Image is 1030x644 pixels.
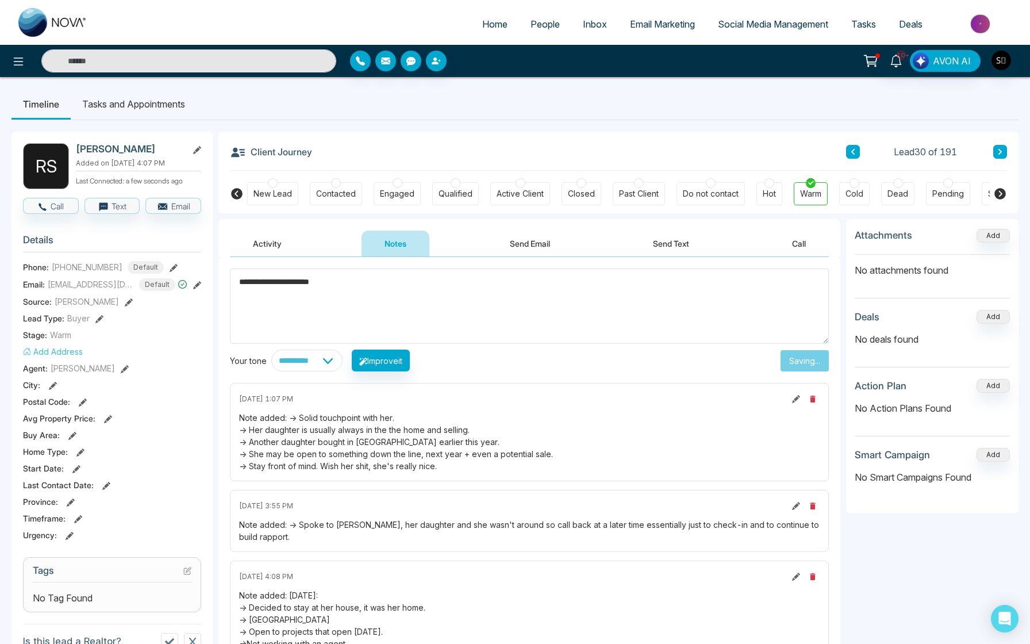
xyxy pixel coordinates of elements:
[977,229,1010,243] button: Add
[855,311,879,323] h3: Deals
[487,231,573,256] button: Send Email
[855,229,912,241] h3: Attachments
[568,188,595,200] div: Closed
[253,188,292,200] div: New Lead
[239,519,820,543] div: Note added: -> Spoke to [PERSON_NAME], her daughter and she wasn't around so call back at a later...
[23,496,58,508] span: Province :
[683,188,739,200] div: Do not contact
[51,362,115,374] span: [PERSON_NAME]
[618,13,706,35] a: Email Marketing
[23,379,40,391] span: City :
[23,412,95,424] span: Avg Property Price :
[497,188,544,200] div: Active Client
[23,346,83,358] button: Add Address
[23,143,69,189] div: R S
[76,174,201,186] p: Last Connected: a few seconds ago
[76,158,201,168] p: Added on [DATE] 4:07 PM
[894,145,957,159] span: Lead 30 of 191
[23,278,45,290] span: Email:
[519,13,571,35] a: People
[781,350,829,371] button: Saving...
[230,231,305,256] button: Activity
[571,13,618,35] a: Inbox
[23,429,60,441] span: Buy Area :
[316,188,356,200] div: Contacted
[11,89,71,120] li: Timeline
[851,18,876,30] span: Tasks
[23,479,94,491] span: Last Contact Date :
[139,278,175,291] span: Default
[913,53,929,69] img: Lead Flow
[800,188,821,200] div: Warm
[977,310,1010,324] button: Add
[855,332,1010,346] p: No deals found
[76,143,183,155] h2: [PERSON_NAME]
[439,188,472,200] div: Qualified
[128,261,164,274] span: Default
[977,230,1010,240] span: Add
[471,13,519,35] a: Home
[882,50,910,70] a: 10+
[896,50,906,60] span: 10+
[932,188,964,200] div: Pending
[991,51,1011,70] img: User Avatar
[380,188,414,200] div: Engaged
[718,18,828,30] span: Social Media Management
[769,231,829,256] button: Call
[84,198,140,214] button: Text
[50,329,71,341] span: Warm
[977,379,1010,393] button: Add
[706,13,840,35] a: Social Media Management
[855,380,906,392] h3: Action Plan
[482,18,508,30] span: Home
[763,188,776,200] div: Hot
[845,188,863,200] div: Cold
[887,188,908,200] div: Dead
[230,355,271,367] div: Your tone
[23,329,47,341] span: Stage:
[23,234,201,252] h3: Details
[239,501,293,511] span: [DATE] 3:55 PM
[840,13,887,35] a: Tasks
[23,261,49,273] span: Phone:
[899,18,923,30] span: Deals
[23,198,79,214] button: Call
[855,255,1010,277] p: No attachments found
[23,512,66,524] span: Timeframe :
[630,231,712,256] button: Send Text
[619,188,659,200] div: Past Client
[362,231,429,256] button: Notes
[239,572,293,582] span: [DATE] 4:08 PM
[55,296,119,308] span: [PERSON_NAME]
[23,446,68,458] span: Home Type :
[630,18,695,30] span: Email Marketing
[23,362,48,374] span: Agent:
[23,462,64,474] span: Start Date :
[352,350,410,371] button: Improveit
[145,198,201,214] button: Email
[71,89,197,120] li: Tasks and Appointments
[887,13,934,35] a: Deals
[23,296,52,308] span: Source:
[940,11,1023,37] img: Market-place.gif
[977,448,1010,462] button: Add
[855,401,1010,415] p: No Action Plans Found
[239,412,820,472] div: Note added: -> Solid touchpoint with her. -> Her daughter is usually always in the the home and s...
[933,54,971,68] span: AVON AI
[855,470,1010,484] p: No Smart Campaigns Found
[33,565,191,582] h3: Tags
[52,261,122,273] span: [PHONE_NUMBER]
[583,18,607,30] span: Inbox
[531,18,560,30] span: People
[18,8,87,37] img: Nova CRM Logo
[23,396,70,408] span: Postal Code :
[67,312,90,324] span: Buyer
[23,312,64,324] span: Lead Type:
[230,143,312,160] h3: Client Journey
[239,394,293,404] span: [DATE] 1:07 PM
[988,188,1021,200] div: Showing
[855,449,930,461] h3: Smart Campaign
[23,529,57,541] span: Urgency :
[48,278,134,290] span: [EMAIL_ADDRESS][DOMAIN_NAME]
[33,591,93,605] span: No Tag Found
